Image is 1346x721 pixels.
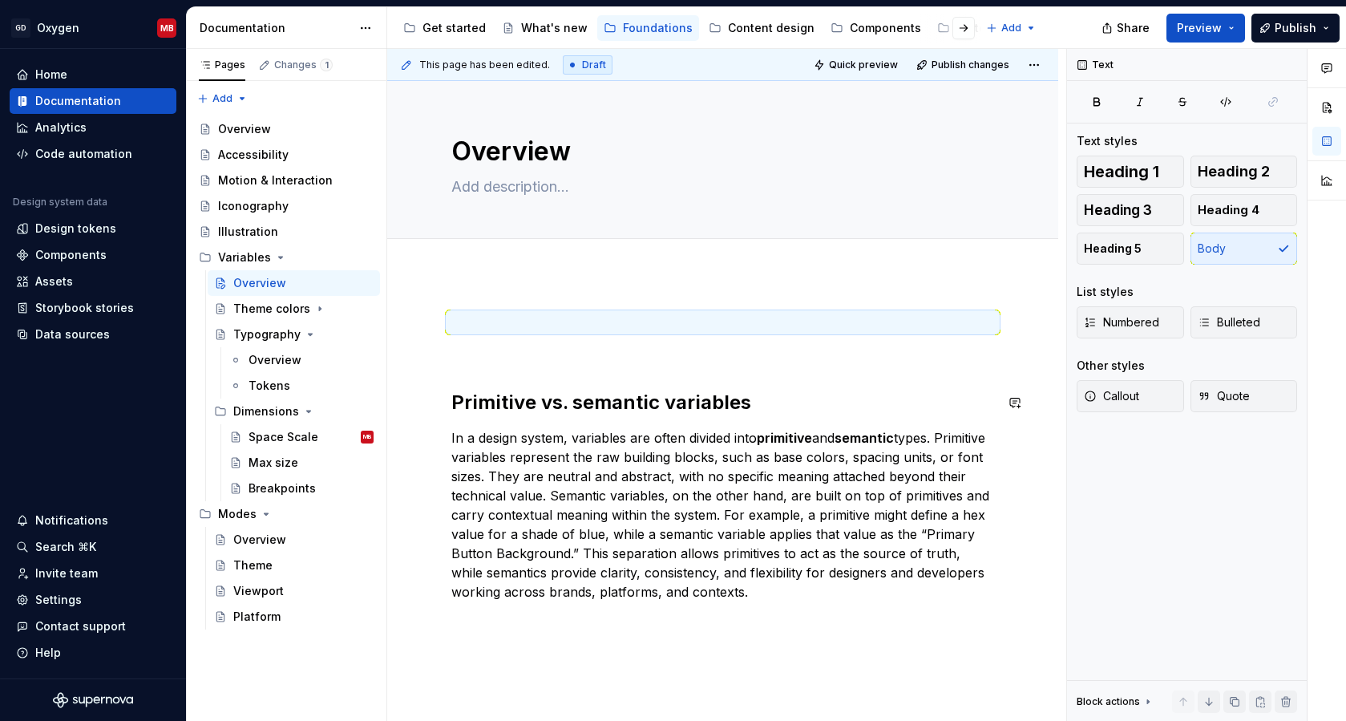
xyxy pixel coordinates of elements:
div: Code automation [35,146,132,162]
button: Add [981,17,1041,39]
span: Heading 1 [1084,164,1159,180]
a: Illustration [192,219,380,245]
a: Motion & Interaction [192,168,380,193]
a: Analytics [10,115,176,140]
div: List styles [1077,284,1134,300]
div: Theme colors [233,301,310,317]
span: 1 [320,59,333,71]
button: Bulleted [1190,306,1298,338]
div: Pages [199,59,245,71]
a: Breakpoints [223,476,380,501]
button: Notifications [10,508,176,533]
a: Components [10,242,176,268]
div: Documentation [200,20,351,36]
a: Documentation [10,88,176,114]
div: Page tree [397,12,978,44]
span: Bulleted [1198,314,1260,330]
button: Callout [1077,380,1184,412]
strong: primitive [757,430,812,446]
div: Text styles [1077,133,1138,149]
a: Get started [397,15,492,41]
span: Heading 2 [1198,164,1270,180]
button: Add [192,87,253,110]
div: Changes [274,59,333,71]
p: In a design system, variables are often divided into and types. Primitive variables represent the... [451,428,994,602]
div: Max size [249,455,298,471]
svg: Supernova Logo [53,692,133,708]
div: Overview [233,532,286,548]
div: Variables [192,245,380,270]
span: Quick preview [829,59,898,71]
button: Preview [1166,14,1245,43]
button: Heading 4 [1190,194,1298,226]
a: Tokens [223,373,380,399]
button: Contact support [10,614,176,639]
button: Numbered [1077,306,1184,338]
div: Variables [218,249,271,265]
div: Tokens [249,378,290,394]
button: Heading 3 [1077,194,1184,226]
a: Overview [192,116,380,142]
span: Preview [1177,20,1222,36]
a: Invite team [10,561,176,586]
a: Components [824,15,928,41]
div: Viewport [233,583,284,599]
div: Notifications [35,512,108,529]
span: Add [212,92,232,105]
span: Draft [582,59,606,71]
div: Accessibility [218,147,289,163]
a: Theme [208,553,380,578]
div: Block actions [1077,691,1154,713]
a: Accessibility [192,142,380,168]
div: Help [35,645,61,661]
a: Platform [208,604,380,630]
div: Settings [35,592,82,608]
button: Heading 1 [1077,156,1184,188]
a: Iconography [192,193,380,219]
div: GD [11,18,30,38]
div: Illustration [218,224,278,240]
button: Quick preview [809,54,905,76]
div: Other styles [1077,358,1145,374]
a: What's new [495,15,594,41]
span: Heading 5 [1084,241,1142,257]
div: MB [160,22,174,34]
div: Storybook stories [35,300,134,316]
textarea: Overview [448,132,991,171]
div: Overview [249,352,301,368]
a: Assets [10,269,176,294]
div: Foundations [623,20,693,36]
button: Heading 2 [1190,156,1298,188]
h2: Primitive vs. semantic variables [451,390,994,415]
a: Overview [223,347,380,373]
button: Share [1093,14,1160,43]
a: Design tokens [10,216,176,241]
div: Invite team [35,565,98,581]
div: MB [363,429,372,445]
div: Iconography [218,198,289,214]
a: Data sources [10,322,176,347]
div: Get started [422,20,486,36]
div: Breakpoints [249,480,316,496]
div: Dimensions [208,399,380,424]
button: GDOxygenMB [3,10,183,45]
div: Search ⌘K [35,539,96,555]
div: What's new [521,20,588,36]
a: Foundations [597,15,699,41]
div: Oxygen [37,20,79,36]
div: Platform [233,609,281,625]
div: Overview [218,121,271,137]
span: Heading 3 [1084,202,1152,218]
div: Analytics [35,119,87,136]
div: Home [35,67,67,83]
div: Page tree [192,116,380,630]
a: Storybook stories [10,295,176,321]
div: Dimensions [233,403,299,419]
div: Contact support [35,618,126,634]
button: Help [10,640,176,666]
span: Publish [1275,20,1316,36]
button: Quote [1190,380,1298,412]
div: Design system data [13,196,107,209]
div: Components [35,247,107,263]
